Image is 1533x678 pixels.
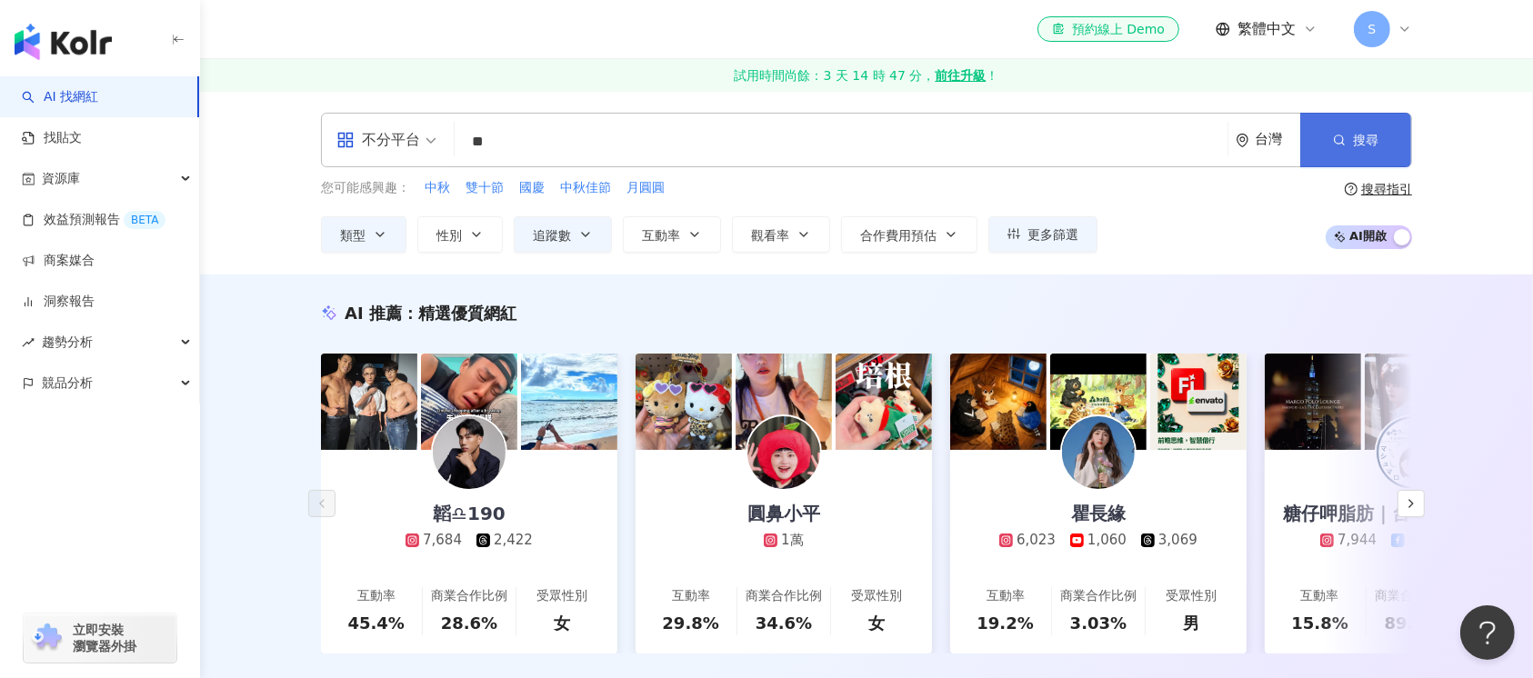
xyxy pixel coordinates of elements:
img: KOL Avatar [1377,416,1449,489]
span: S [1368,19,1377,39]
div: 19.2% [977,612,1033,634]
img: post-image [1050,354,1147,450]
button: 性別 [417,216,503,253]
div: 34.6% [756,612,812,634]
button: 合作費用預估 [841,216,977,253]
span: 觀看率 [751,228,789,243]
span: 合作費用預估 [860,228,937,243]
a: 瞿長緣6,0231,0603,069互動率19.2%商業合作比例3.03%受眾性別男 [950,450,1247,653]
img: logo [15,24,112,60]
div: 圓鼻小平 [729,501,838,526]
span: 您可能感興趣： [321,179,410,197]
div: 商業合作比例 [1060,587,1137,605]
span: environment [1236,134,1249,147]
div: 7,684 [423,531,462,550]
a: 洞察報告 [22,293,95,311]
span: 競品分析 [42,363,93,404]
button: 觀看率 [732,216,830,253]
span: 更多篩選 [1027,227,1078,242]
a: 圓鼻小平1萬互動率29.8%商業合作比例34.6%受眾性別女 [636,450,932,653]
button: 搜尋 [1300,113,1411,167]
button: 雙十節 [465,178,505,198]
a: 韜♎1907,6842,422互動率45.4%商業合作比例28.6%受眾性別女 [321,450,617,653]
div: AI 推薦 ： [345,302,516,324]
img: post-image [321,354,417,450]
div: 互動率 [1301,587,1339,605]
a: 效益預測報告BETA [22,211,165,229]
img: post-image [636,354,732,450]
div: 商業合作比例 [1375,587,1451,605]
span: 雙十節 [466,179,504,197]
div: 203 [1408,531,1435,550]
div: 3.03% [1070,612,1127,634]
iframe: Help Scout Beacon - Open [1460,605,1515,660]
div: 1萬 [781,531,804,550]
button: 月圓圓 [626,178,666,198]
div: 互動率 [357,587,396,605]
div: 7,944 [1338,531,1377,550]
div: 3,069 [1158,531,1197,550]
div: 受眾性別 [1166,587,1217,605]
span: 性別 [436,228,462,243]
div: 韜♎190 [415,501,524,526]
button: 類型 [321,216,406,253]
strong: 前往升級 [935,66,986,85]
div: 2,422 [494,531,533,550]
div: 15.8% [1291,612,1348,634]
div: 受眾性別 [851,587,902,605]
span: 趨勢分析 [42,322,93,363]
span: 立即安裝 瀏覽器外掛 [73,622,136,654]
span: appstore [336,131,355,149]
span: 互動率 [642,228,680,243]
div: 台灣 [1255,132,1300,147]
span: question-circle [1345,183,1358,195]
span: 繁體中文 [1237,19,1296,39]
span: 資源庫 [42,158,80,199]
a: searchAI 找網紅 [22,88,98,106]
button: 國慶 [518,178,546,198]
div: 商業合作比例 [746,587,822,605]
div: 不分平台 [336,125,420,155]
a: chrome extension立即安裝 瀏覽器外掛 [24,613,176,663]
div: 89.7% [1385,612,1441,634]
img: post-image [1265,354,1361,450]
span: rise [22,336,35,349]
div: 6,023 [1017,531,1056,550]
div: 商業合作比例 [431,587,507,605]
span: 追蹤數 [533,228,571,243]
span: 月圓圓 [626,179,665,197]
div: 29.8% [662,612,718,634]
div: 互動率 [672,587,710,605]
div: 預約線上 Demo [1052,20,1165,38]
span: 搜尋 [1353,133,1378,147]
span: 中秋佳節 [560,179,611,197]
span: 精選優質網紅 [418,304,516,323]
button: 中秋 [424,178,451,198]
img: chrome extension [29,623,65,653]
div: 女 [554,612,570,634]
div: 互動率 [987,587,1025,605]
div: 瞿長緣 [1053,501,1144,526]
a: 找貼文 [22,129,82,147]
a: 試用時間尚餘：3 天 14 時 47 分，前往升級！ [200,59,1533,92]
span: 中秋 [425,179,450,197]
button: 互動率 [623,216,721,253]
a: 商案媒合 [22,252,95,270]
img: KOL Avatar [433,416,506,489]
img: post-image [521,354,617,450]
img: KOL Avatar [1062,416,1135,489]
img: KOL Avatar [747,416,820,489]
button: 中秋佳節 [559,178,612,198]
div: 45.4% [347,612,404,634]
img: post-image [1150,354,1247,450]
img: post-image [421,354,517,450]
div: 女 [868,612,885,634]
span: 國慶 [519,179,545,197]
button: 追蹤數 [514,216,612,253]
div: 受眾性別 [536,587,587,605]
img: post-image [1365,354,1461,450]
img: post-image [950,354,1047,450]
img: post-image [836,354,932,450]
button: 更多篩選 [988,216,1097,253]
a: 預約線上 Demo [1037,16,1179,42]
